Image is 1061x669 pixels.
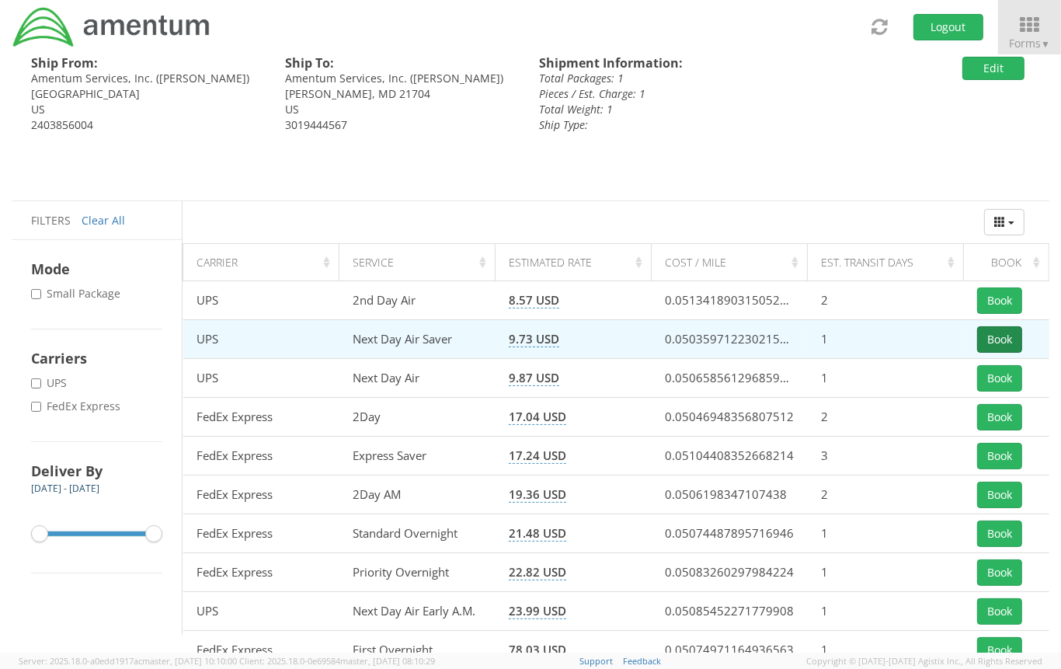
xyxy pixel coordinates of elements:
[984,209,1024,235] button: Columns
[808,592,964,631] td: 1
[285,117,516,133] div: 3019444567
[285,102,516,117] div: US
[808,320,964,359] td: 1
[183,437,339,476] td: FedEx Express
[31,57,262,71] h4: Ship From:
[339,398,496,437] td: 2Day
[509,331,559,347] span: 9.73 USD
[31,289,41,299] input: Small Package
[285,71,516,86] div: Amentum Services, Inc. ([PERSON_NAME])
[1041,37,1050,51] span: ▼
[808,437,964,476] td: 3
[183,359,339,398] td: UPS
[540,86,855,102] div: Pieces / Est. Charge: 1
[666,255,803,270] div: Cost / Mile
[31,482,99,495] span: [DATE] - [DATE]
[509,370,559,386] span: 9.87 USD
[183,281,339,320] td: UPS
[977,598,1022,625] button: Book
[509,525,566,542] span: 21.48 USD
[339,320,496,359] td: Next Day Air Saver
[31,375,70,391] label: UPS
[339,437,496,476] td: Express Saver
[339,553,496,592] td: Priority Overnight
[1009,36,1050,51] span: Forms
[31,71,262,86] div: Amentum Services, Inc. ([PERSON_NAME])
[183,592,339,631] td: UPS
[31,349,162,368] h4: Carriers
[806,655,1042,667] span: Copyright © [DATE]-[DATE] Agistix Inc., All Rights Reserved
[31,213,71,228] span: Filters
[652,553,808,592] td: 0.05083260297984224
[285,86,516,102] div: [PERSON_NAME], MD 21704
[652,281,808,320] td: 0.051341890315052506
[652,437,808,476] td: 0.05104408352668214
[977,637,1022,664] button: Book
[580,655,614,667] a: Support
[977,559,1022,586] button: Book
[183,398,339,437] td: FedEx Express
[652,476,808,514] td: 0.0506198347107438
[239,655,435,667] span: Client: 2025.18.0-0e69584
[183,553,339,592] td: FedEx Express
[12,5,212,49] img: dyn-intl-logo-049831509241104b2a82.png
[19,655,237,667] span: Server: 2025.18.0-a0edd1917ac
[652,592,808,631] td: 0.05085452271779908
[808,281,964,320] td: 2
[977,404,1022,430] button: Book
[808,398,964,437] td: 2
[31,117,262,133] div: 2403856004
[339,359,496,398] td: Next Day Air
[31,102,262,117] div: US
[510,255,647,270] div: Estimated Rate
[82,213,125,228] a: Clear All
[183,476,339,514] td: FedEx Express
[978,255,1045,270] div: Book
[509,603,566,619] span: 23.99 USD
[977,482,1022,508] button: Book
[652,514,808,553] td: 0.05074487895716946
[540,57,855,71] h4: Shipment Information:
[624,655,662,667] a: Feedback
[540,102,855,117] div: Total Weight: 1
[808,476,964,514] td: 2
[977,326,1022,353] button: Book
[31,260,162,278] h4: Mode
[285,57,516,71] h4: Ship To:
[31,462,162,480] h4: Deliver By
[340,655,435,667] span: master, [DATE] 08:10:29
[509,486,566,503] span: 19.36 USD
[509,292,559,308] span: 8.57 USD
[652,359,808,398] td: 0.050658561296859174
[197,255,335,270] div: Carrier
[353,255,491,270] div: Service
[977,443,1022,469] button: Book
[808,553,964,592] td: 1
[808,359,964,398] td: 1
[509,642,566,658] span: 78.03 USD
[977,287,1022,314] button: Book
[339,281,496,320] td: 2nd Day Air
[962,57,1024,80] button: Edit
[339,476,496,514] td: 2Day AM
[509,448,566,464] span: 17.24 USD
[31,378,41,389] input: UPS
[142,655,237,667] span: master, [DATE] 10:10:00
[31,286,123,301] label: Small Package
[822,255,959,270] div: Est. Transit Days
[977,521,1022,547] button: Book
[339,592,496,631] td: Next Day Air Early A.M.
[183,320,339,359] td: UPS
[31,402,41,412] input: FedEx Express
[652,320,808,359] td: 0.050359712230215826
[509,564,566,580] span: 22.82 USD
[652,398,808,437] td: 0.05046948356807512
[31,399,123,414] label: FedEx Express
[183,514,339,553] td: FedEx Express
[509,409,566,425] span: 17.04 USD
[540,71,855,86] div: Total Packages: 1
[913,14,983,40] button: Logout
[977,365,1022,392] button: Book
[540,117,855,133] div: Ship Type:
